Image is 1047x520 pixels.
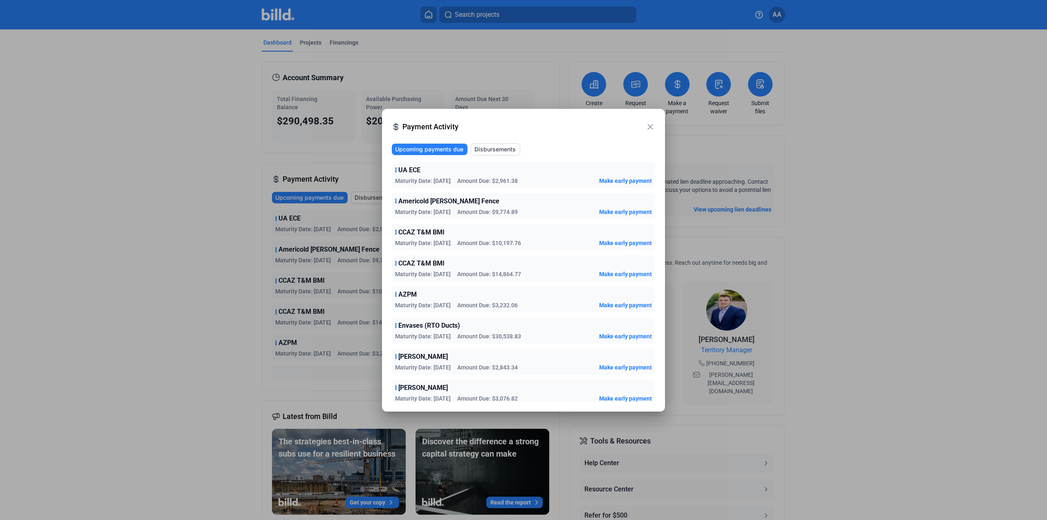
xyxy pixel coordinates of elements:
[398,352,448,362] span: [PERSON_NAME]
[457,332,521,340] span: Amount Due: $30,538.83
[457,270,521,278] span: Amount Due: $14,864.77
[457,394,518,403] span: Amount Due: $3,076.82
[398,290,417,299] span: AZPM
[398,383,448,393] span: [PERSON_NAME]
[599,363,652,371] button: Make early payment
[599,394,652,403] button: Make early payment
[398,227,445,237] span: CCAZ T&M BMI
[599,177,652,185] button: Make early payment
[645,122,655,132] mat-icon: close
[599,208,652,216] button: Make early payment
[457,177,518,185] span: Amount Due: $2,961.38
[457,239,521,247] span: Amount Due: $10,197.76
[457,208,518,216] span: Amount Due: $9,774.89
[474,145,516,153] span: Disbursements
[395,394,451,403] span: Maturity Date: [DATE]
[392,144,467,155] button: Upcoming payments due
[599,239,652,247] button: Make early payment
[395,363,451,371] span: Maturity Date: [DATE]
[398,196,499,206] span: Americold [PERSON_NAME] Fence
[395,301,451,309] span: Maturity Date: [DATE]
[395,332,451,340] span: Maturity Date: [DATE]
[398,165,420,175] span: UA ECE
[471,143,520,155] button: Disbursements
[599,301,652,309] button: Make early payment
[395,270,451,278] span: Maturity Date: [DATE]
[398,259,445,268] span: CCAZ T&M BMI
[395,239,451,247] span: Maturity Date: [DATE]
[398,321,460,331] span: Envases (RTO Ducts)
[457,363,518,371] span: Amount Due: $2,843.34
[395,208,451,216] span: Maturity Date: [DATE]
[599,270,652,278] button: Make early payment
[395,177,451,185] span: Maturity Date: [DATE]
[457,301,518,309] span: Amount Due: $3,232.06
[402,121,645,133] span: Payment Activity
[395,145,463,153] span: Upcoming payments due
[599,332,652,340] button: Make early payment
